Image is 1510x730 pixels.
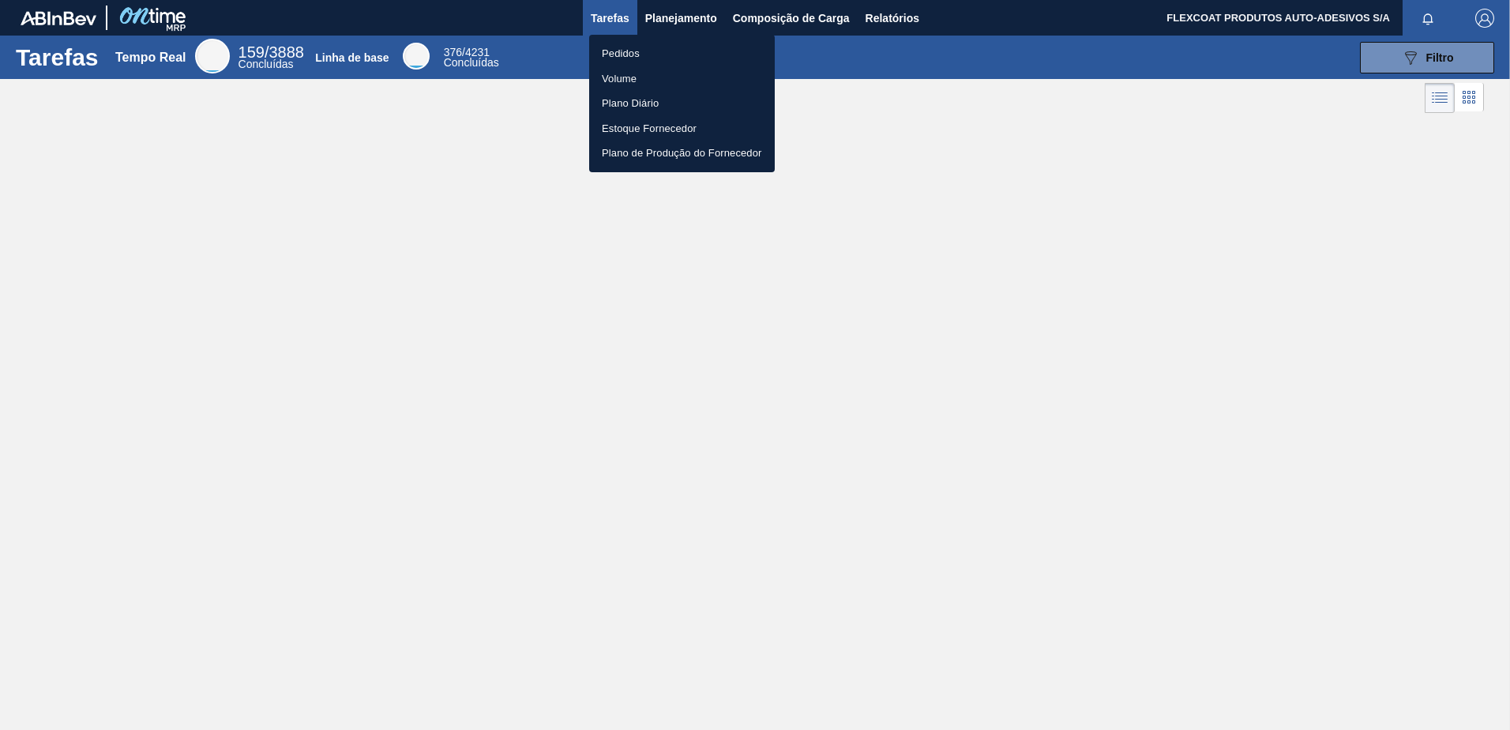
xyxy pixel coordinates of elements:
[589,66,775,92] a: Volume
[589,141,775,166] a: Plano de Produção do Fornecedor
[589,41,775,66] a: Pedidos
[589,91,775,116] a: Plano Diário
[589,116,775,141] a: Estoque Fornecedor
